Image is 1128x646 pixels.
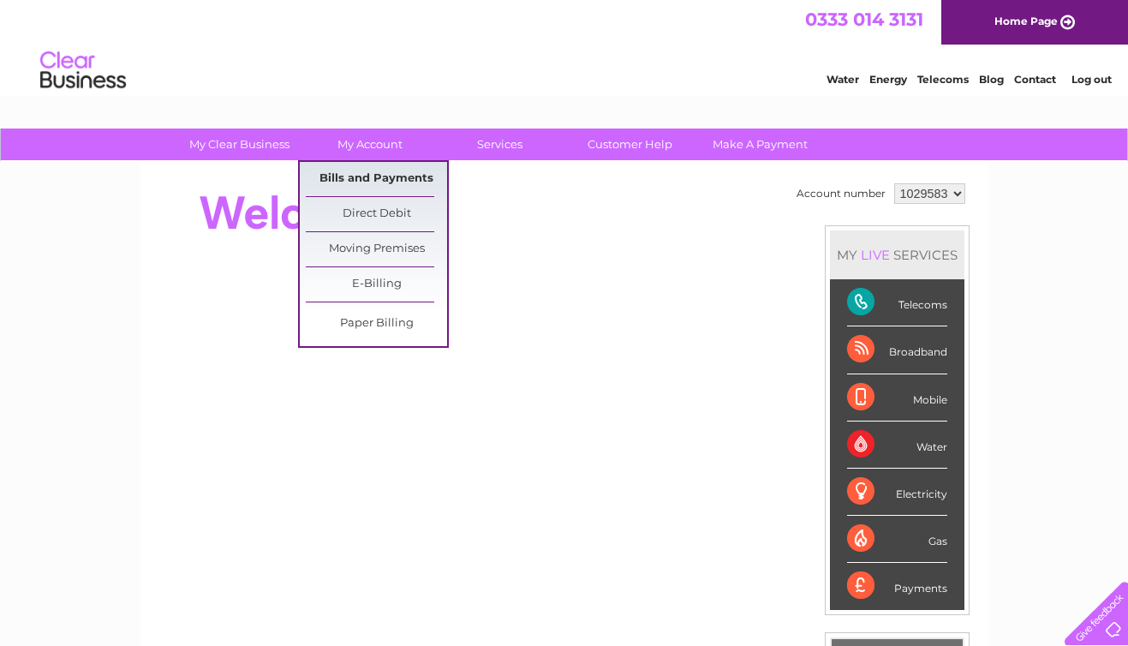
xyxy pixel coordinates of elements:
div: Payments [847,563,947,609]
a: 0333 014 3131 [805,9,923,30]
a: Contact [1014,73,1056,86]
a: Bills and Payments [306,162,447,196]
td: Account number [792,179,890,208]
div: Broadband [847,326,947,374]
div: MY SERVICES [830,230,964,279]
div: Electricity [847,469,947,516]
div: LIVE [857,247,893,263]
a: My Clear Business [169,129,310,160]
a: Direct Debit [306,197,447,231]
a: Make A Payment [689,129,831,160]
a: Water [827,73,859,86]
a: Blog [979,73,1004,86]
div: Gas [847,516,947,563]
a: Moving Premises [306,232,447,266]
img: logo.png [39,45,127,97]
a: Services [429,129,570,160]
a: Paper Billing [306,307,447,341]
a: Log out [1071,73,1112,86]
a: Telecoms [917,73,969,86]
div: Clear Business is a trading name of Verastar Limited (registered in [GEOGRAPHIC_DATA] No. 3667643... [160,9,970,83]
div: Water [847,422,947,469]
a: My Account [299,129,440,160]
div: Mobile [847,374,947,422]
a: Energy [869,73,907,86]
a: Customer Help [559,129,701,160]
div: Telecoms [847,279,947,326]
a: E-Billing [306,267,447,302]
